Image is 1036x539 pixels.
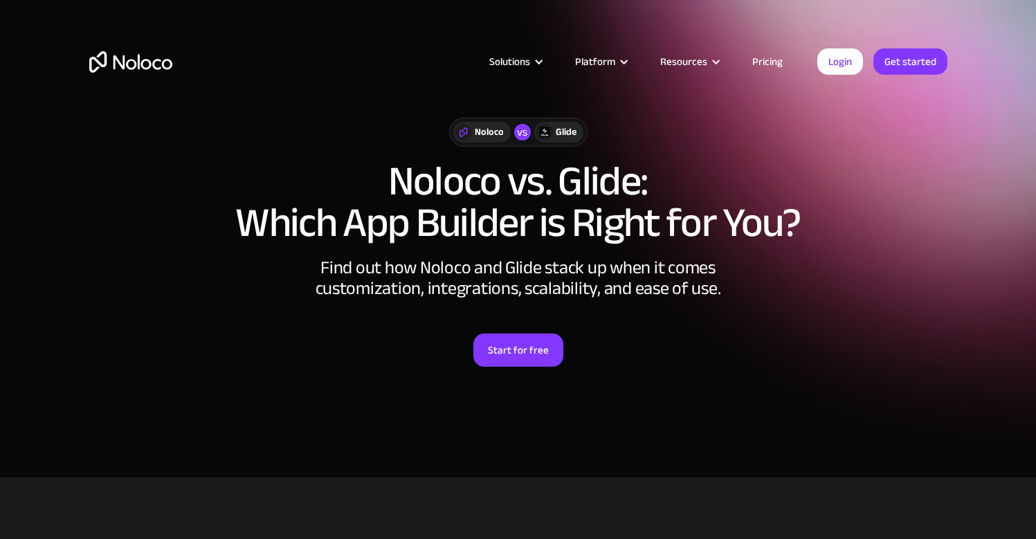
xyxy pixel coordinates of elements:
div: Glide [556,125,576,140]
div: Find out how Noloco and Glide stack up when it comes customization, integrations, scalability, an... [311,257,726,299]
div: Platform [575,53,615,71]
a: home [89,51,172,73]
h1: Noloco vs. Glide: Which App Builder is Right for You? [89,161,947,244]
a: Pricing [735,53,800,71]
div: Resources [643,53,735,71]
div: Platform [558,53,643,71]
div: Resources [660,53,707,71]
a: Get started [873,48,947,75]
div: vs [514,124,531,140]
div: Solutions [489,53,530,71]
div: Solutions [472,53,558,71]
a: Start for free [473,334,563,367]
div: Noloco [475,125,504,140]
a: Login [817,48,863,75]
